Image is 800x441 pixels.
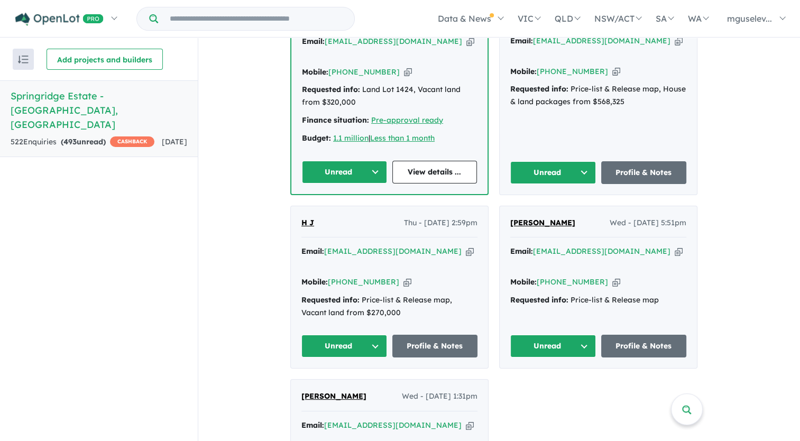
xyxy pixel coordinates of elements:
[11,89,187,132] h5: Springridge Estate - [GEOGRAPHIC_DATA] , [GEOGRAPHIC_DATA]
[610,217,686,229] span: Wed - [DATE] 5:51pm
[328,67,400,77] a: [PHONE_NUMBER]
[510,218,575,227] span: [PERSON_NAME]
[325,36,462,46] a: [EMAIL_ADDRESS][DOMAIN_NAME]
[63,137,77,146] span: 493
[510,217,575,229] a: [PERSON_NAME]
[302,84,477,109] div: Land Lot 1424, Vacant land from $320,000
[675,246,683,257] button: Copy
[510,277,537,287] strong: Mobile:
[302,67,328,77] strong: Mobile:
[466,246,474,257] button: Copy
[47,49,163,70] button: Add projects and builders
[301,218,314,227] span: H J
[301,420,324,430] strong: Email:
[15,13,104,26] img: Openlot PRO Logo White
[162,137,187,146] span: [DATE]
[404,67,412,78] button: Copy
[301,277,328,287] strong: Mobile:
[533,36,670,45] a: [EMAIL_ADDRESS][DOMAIN_NAME]
[601,335,687,357] a: Profile & Notes
[110,136,154,147] span: CASHBACK
[510,335,596,357] button: Unread
[392,161,477,183] a: View details ...
[370,133,435,143] a: Less than 1 month
[302,133,331,143] strong: Budget:
[404,217,477,229] span: Thu - [DATE] 2:59pm
[301,294,477,319] div: Price-list & Release map, Vacant land from $270,000
[466,420,474,431] button: Copy
[302,115,369,125] strong: Finance situation:
[537,67,608,76] a: [PHONE_NUMBER]
[675,35,683,47] button: Copy
[612,66,620,77] button: Copy
[392,335,478,357] a: Profile & Notes
[510,161,596,184] button: Unread
[333,133,369,143] a: 1.1 million
[510,83,686,108] div: Price-list & Release map, House & land packages from $568,325
[612,277,620,288] button: Copy
[324,420,462,430] a: [EMAIL_ADDRESS][DOMAIN_NAME]
[601,161,687,184] a: Profile & Notes
[510,294,686,307] div: Price-list & Release map
[302,85,360,94] strong: Requested info:
[402,390,477,403] span: Wed - [DATE] 1:31pm
[324,246,462,256] a: [EMAIL_ADDRESS][DOMAIN_NAME]
[466,36,474,47] button: Copy
[537,277,608,287] a: [PHONE_NUMBER]
[510,84,568,94] strong: Requested info:
[11,136,154,149] div: 522 Enquir ies
[301,335,387,357] button: Unread
[510,67,537,76] strong: Mobile:
[302,132,477,145] div: |
[533,246,670,256] a: [EMAIL_ADDRESS][DOMAIN_NAME]
[301,217,314,229] a: H J
[61,137,106,146] strong: ( unread)
[301,246,324,256] strong: Email:
[301,295,360,305] strong: Requested info:
[18,56,29,63] img: sort.svg
[302,36,325,46] strong: Email:
[301,390,366,403] a: [PERSON_NAME]
[403,277,411,288] button: Copy
[727,13,772,24] span: mguselev...
[371,115,443,125] a: Pre-approval ready
[160,7,352,30] input: Try estate name, suburb, builder or developer
[510,36,533,45] strong: Email:
[302,161,387,183] button: Unread
[510,295,568,305] strong: Requested info:
[328,277,399,287] a: [PHONE_NUMBER]
[301,391,366,401] span: [PERSON_NAME]
[510,246,533,256] strong: Email:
